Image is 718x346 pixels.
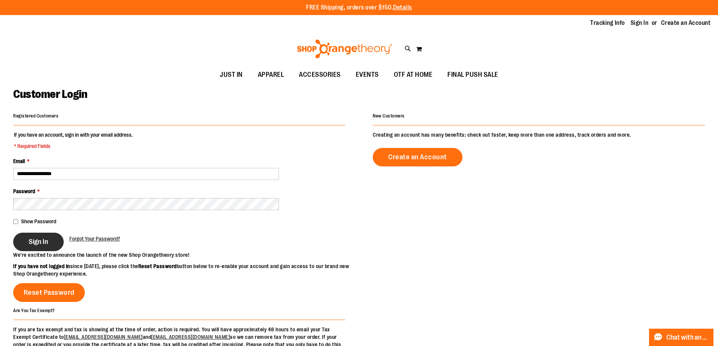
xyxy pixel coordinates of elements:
strong: Are You Tax Exempt? [13,308,55,313]
p: since [DATE], please click the button below to re-enable your account and gain access to our bran... [13,262,359,277]
legend: If you have an account, sign in with your email address. [13,131,133,150]
button: Chat with an Expert [649,329,714,346]
span: Create an Account [388,153,447,161]
a: [EMAIL_ADDRESS][DOMAIN_NAME] [151,334,230,340]
span: * Required Fields [14,142,133,150]
strong: Registered Customers [13,113,58,119]
a: Reset Password [13,283,85,302]
strong: New Customers [373,113,405,119]
button: Sign In [13,233,64,251]
span: Email [13,158,25,164]
a: Tracking Info [590,19,625,27]
span: Reset Password [24,288,75,297]
a: Create an Account [373,148,462,166]
a: Create an Account [661,19,711,27]
a: Sign In [631,19,649,27]
span: Sign In [29,238,48,246]
span: EVENTS [356,66,379,83]
strong: Reset Password [138,263,177,269]
p: Creating an account has many benefits: check out faster, keep more than one address, track orders... [373,131,705,139]
a: [EMAIL_ADDRESS][DOMAIN_NAME] [64,334,143,340]
span: Password [13,188,35,194]
span: Forgot Your Password? [69,236,120,242]
a: Forgot Your Password? [69,235,120,242]
span: FINAL PUSH SALE [447,66,498,83]
span: ACCESSORIES [299,66,341,83]
span: APPAREL [258,66,284,83]
span: Show Password [21,218,56,224]
img: Shop Orangetheory [296,40,393,58]
strong: If you have not logged in [13,263,70,269]
span: OTF AT HOME [394,66,433,83]
span: Chat with an Expert [666,334,709,341]
p: FREE Shipping, orders over $150. [306,3,412,12]
span: Customer Login [13,88,87,101]
p: We’re excited to announce the launch of the new Shop Orangetheory store! [13,251,359,259]
span: JUST IN [220,66,243,83]
a: Details [393,4,412,11]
